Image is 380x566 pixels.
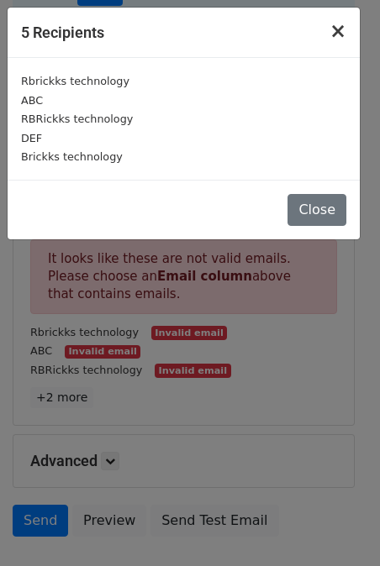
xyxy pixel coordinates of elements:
small: DEF [21,132,42,144]
small: Brickks technology [21,150,123,163]
span: × [330,19,346,43]
small: ABC [21,94,43,107]
small: Rbrickks technology [21,75,129,87]
iframe: Chat Widget [296,485,380,566]
h5: 5 Recipients [21,21,104,44]
button: Close [316,8,360,55]
small: RBRickks technology [21,113,133,125]
button: Close [288,194,346,226]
